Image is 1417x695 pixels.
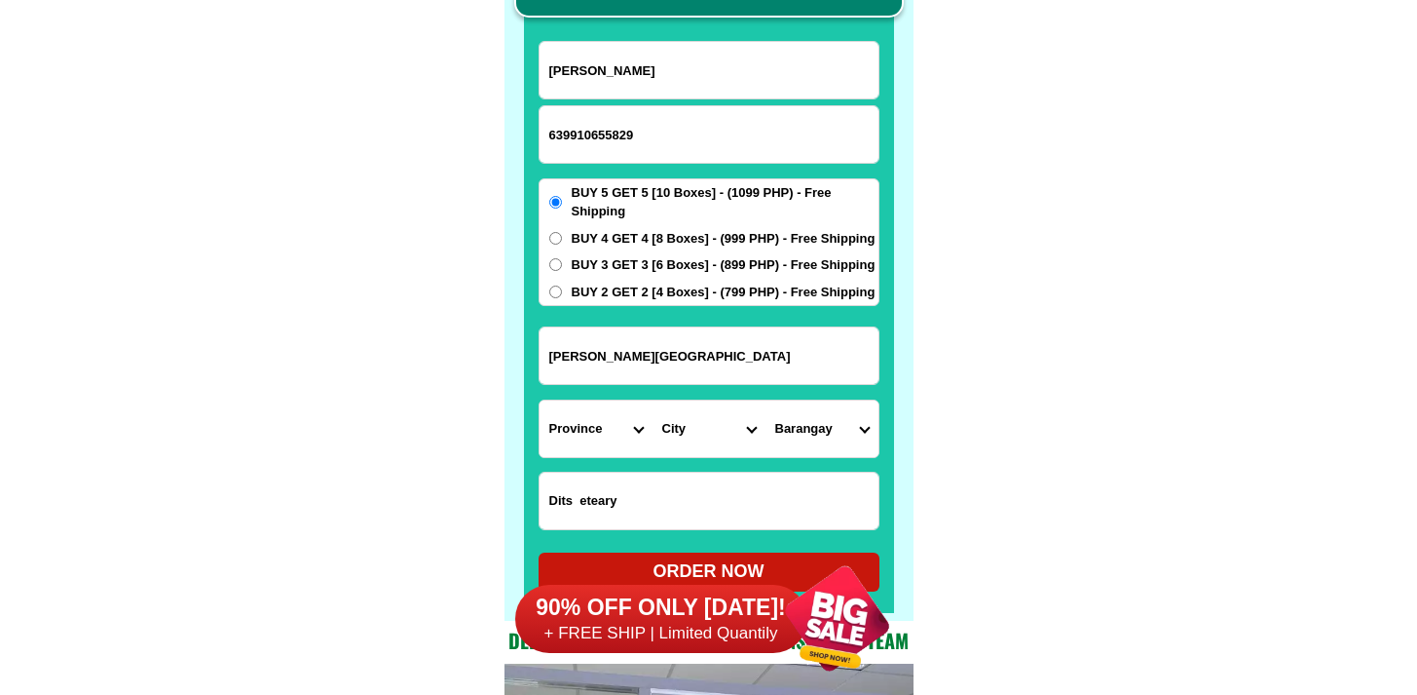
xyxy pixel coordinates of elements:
[540,473,878,529] input: Input LANDMARKOFLOCATION
[540,401,653,457] select: Select province
[540,42,878,98] input: Input full_name
[540,328,878,384] input: Input address
[515,623,807,644] h6: + FREE SHIP | Limited Quantily
[515,594,807,623] h6: 90% OFF ONLY [DATE]!
[549,196,562,209] input: BUY 5 GET 5 [10 Boxes] - (1099 PHP) - Free Shipping
[653,401,765,457] select: Select district
[765,401,878,457] select: Select commune
[549,286,562,298] input: BUY 2 GET 2 [4 Boxes] - (799 PHP) - Free Shipping
[572,283,876,302] span: BUY 2 GET 2 [4 Boxes] - (799 PHP) - Free Shipping
[549,258,562,271] input: BUY 3 GET 3 [6 Boxes] - (899 PHP) - Free Shipping
[504,626,914,655] h2: Dedicated and professional consulting team
[572,229,876,249] span: BUY 4 GET 4 [8 Boxes] - (999 PHP) - Free Shipping
[572,183,878,221] span: BUY 5 GET 5 [10 Boxes] - (1099 PHP) - Free Shipping
[572,255,876,275] span: BUY 3 GET 3 [6 Boxes] - (899 PHP) - Free Shipping
[540,106,878,163] input: Input phone_number
[549,232,562,245] input: BUY 4 GET 4 [8 Boxes] - (999 PHP) - Free Shipping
